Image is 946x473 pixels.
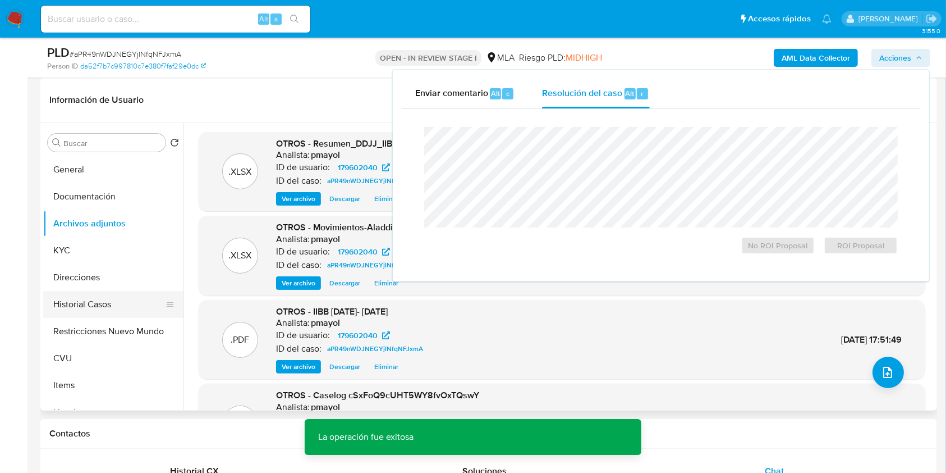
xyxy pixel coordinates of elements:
[41,12,310,26] input: Buscar usuario o caso...
[43,372,183,399] button: Items
[276,260,322,271] p: ID del caso:
[80,61,206,71] a: da52f7b7c997810c7e380f7faf29e0dc
[311,149,340,161] h6: pmayol
[43,264,183,291] button: Direcciones
[276,149,310,161] p: Analista:
[374,361,398,372] span: Eliminar
[374,278,398,289] span: Eliminar
[519,52,602,64] span: Riesgo PLD:
[324,360,366,374] button: Descargar
[506,88,509,99] span: c
[486,52,515,64] div: MLA
[47,61,78,71] b: Person ID
[871,49,930,67] button: Acciones
[329,193,360,204] span: Descargar
[276,175,322,187] p: ID del caso:
[276,402,310,413] p: Analista:
[329,361,360,372] span: Descargar
[327,258,423,272] span: aPR49nWDJNEGYjlNfqNFJxmA
[324,276,366,290] button: Descargar
[369,360,404,374] button: Eliminar
[323,342,428,356] a: aPR49nWDJNEGYjlNfqNFJxmA
[782,49,850,67] b: AML Data Collector
[282,278,315,289] span: Ver archivo
[283,11,306,27] button: search-icon
[43,291,174,318] button: Historial Casos
[879,49,911,67] span: Acciones
[43,237,183,264] button: KYC
[282,193,315,204] span: Ver archivo
[566,51,602,64] span: MIDHIGH
[259,13,268,24] span: Alt
[276,192,321,206] button: Ver archivo
[331,161,397,174] a: 179602040
[922,26,940,35] span: 3.155.0
[369,192,404,206] button: Eliminar
[52,138,61,147] button: Buscar
[63,138,161,148] input: Buscar
[276,221,473,234] span: OTROS - Movimientos-Aladdin- [PERSON_NAME]
[276,317,310,329] p: Analista:
[43,210,183,237] button: Archivos adjuntos
[323,258,428,272] a: aPR49nWDJNEGYjlNfqNFJxmA
[324,192,366,206] button: Descargar
[374,193,398,204] span: Eliminar
[858,13,922,24] p: patricia.mayol@mercadolibre.com
[276,276,321,290] button: Ver archivo
[276,389,479,402] span: OTROS - Caselog cSxFoQ9cUHT5WY8fvOxTQswY
[841,333,902,346] span: [DATE] 17:51:49
[282,361,315,372] span: Ver archivo
[641,88,644,99] span: r
[375,50,481,66] p: OPEN - IN REVIEW STAGE I
[231,334,250,346] p: .PDF
[311,402,340,413] h6: pmayol
[748,13,811,25] span: Accesos rápidos
[276,360,321,374] button: Ver archivo
[338,161,378,174] span: 179602040
[338,245,378,258] span: 179602040
[331,329,397,342] a: 179602040
[47,43,70,61] b: PLD
[926,13,938,25] a: Salir
[323,174,428,188] a: aPR49nWDJNEGYjlNfqNFJxmA
[229,166,252,178] p: .XLSX
[276,246,330,257] p: ID de usuario:
[331,245,397,258] a: 179602040
[276,137,479,150] span: OTROS - Resumen_DDJJ_IIBB_Enero-Junio_2025
[229,249,252,262] p: .XLSX
[276,305,388,318] span: OTROS - IIBB [DATE]- [DATE]
[822,14,832,24] a: Notificaciones
[70,48,181,60] span: # aPR49nWDJNEGYjlNfqNFJxmA
[338,329,378,342] span: 179602040
[311,317,340,329] h6: pmayol
[626,88,635,99] span: Alt
[43,399,183,426] button: Lista Interna
[49,428,928,439] h1: Contactos
[369,276,404,290] button: Eliminar
[311,234,340,245] h6: pmayol
[327,174,423,188] span: aPR49nWDJNEGYjlNfqNFJxmA
[276,162,330,173] p: ID de usuario:
[774,49,858,67] button: AML Data Collector
[327,342,423,356] span: aPR49nWDJNEGYjlNfqNFJxmA
[43,156,183,183] button: General
[872,357,904,388] button: upload-file
[274,13,278,24] span: s
[43,318,183,345] button: Restricciones Nuevo Mundo
[415,87,488,99] span: Enviar comentario
[542,87,622,99] span: Resolución del caso
[305,419,427,455] p: La operación fue exitosa
[329,278,360,289] span: Descargar
[276,343,322,354] p: ID del caso:
[43,345,183,372] button: CVU
[491,88,500,99] span: Alt
[49,94,144,106] h1: Información de Usuario
[43,183,183,210] button: Documentación
[276,234,310,245] p: Analista:
[276,330,330,341] p: ID de usuario:
[170,138,179,151] button: Volver al orden por defecto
